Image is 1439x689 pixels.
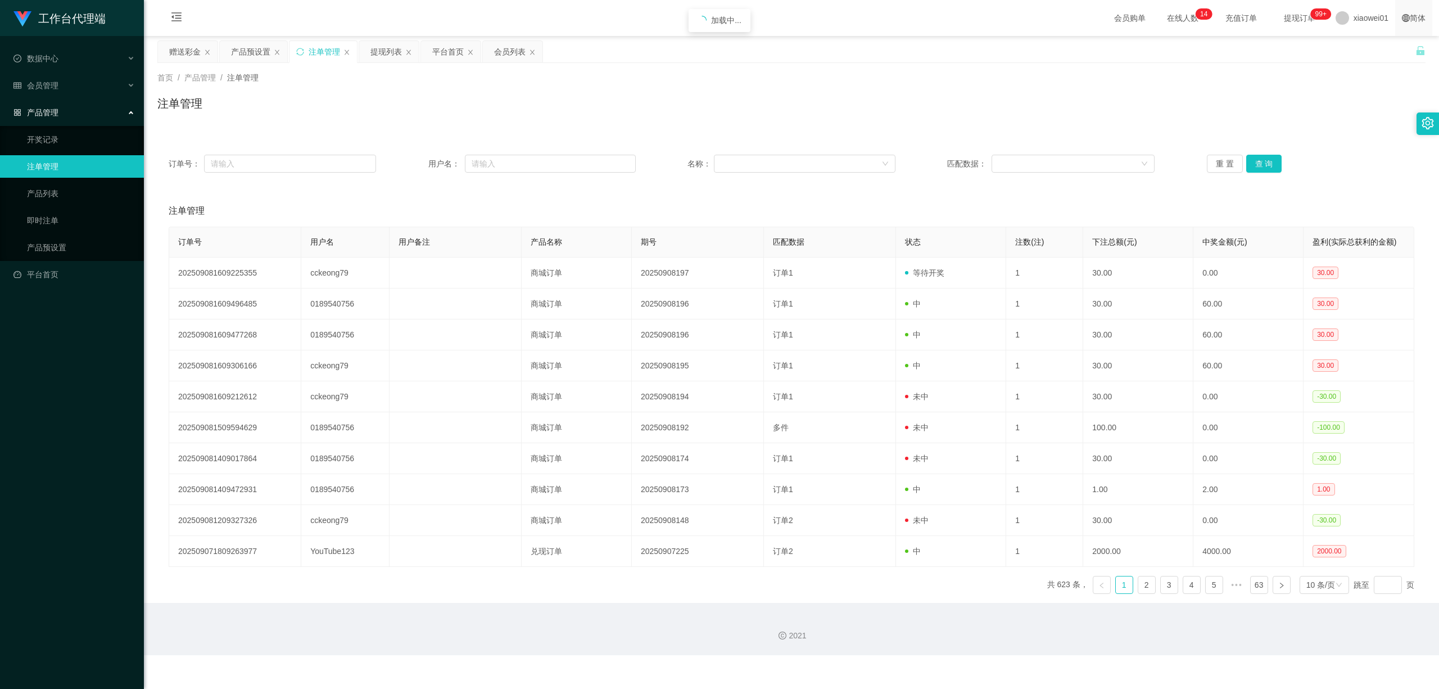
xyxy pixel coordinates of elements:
[1206,577,1223,593] a: 5
[1311,8,1331,20] sup: 1113
[1193,289,1304,319] td: 60.00
[428,158,465,170] span: 用户名：
[905,516,929,525] span: 未中
[1354,576,1414,594] div: 跳至 页
[169,381,301,412] td: 202509081609212612
[301,350,390,381] td: cckeong79
[1200,8,1204,20] p: 1
[773,330,793,339] span: 订单1
[947,158,992,170] span: 匹配数据：
[773,454,793,463] span: 订单1
[1047,576,1088,594] li: 共 623 条，
[1193,381,1304,412] td: 0.00
[301,443,390,474] td: 0189540756
[184,73,216,82] span: 产品管理
[1083,412,1193,443] td: 100.00
[399,237,430,246] span: 用户备注
[1083,474,1193,505] td: 1.00
[905,330,921,339] span: 中
[529,49,536,56] i: 图标: close
[773,268,793,277] span: 订单1
[1083,381,1193,412] td: 30.00
[1196,8,1212,20] sup: 14
[38,1,106,37] h1: 工作台代理端
[1273,576,1291,594] li: 下一页
[905,299,921,308] span: 中
[1228,576,1246,594] li: 向后 5 页
[1006,412,1083,443] td: 1
[1138,577,1155,593] a: 2
[1193,319,1304,350] td: 60.00
[405,49,412,56] i: 图标: close
[153,630,1430,642] div: 2021
[169,289,301,319] td: 202509081609496485
[1193,350,1304,381] td: 60.00
[882,160,889,168] i: 图标: down
[1006,505,1083,536] td: 1
[343,49,350,56] i: 图标: close
[1205,576,1223,594] li: 5
[1313,421,1345,434] span: -100.00
[157,95,202,112] h1: 注单管理
[1251,577,1268,593] a: 63
[1183,577,1200,593] a: 4
[1204,8,1208,20] p: 4
[301,319,390,350] td: 0189540756
[13,11,31,27] img: logo.9652507e.png
[1083,505,1193,536] td: 30.00
[1246,155,1282,173] button: 查 询
[773,423,789,432] span: 多件
[1313,514,1341,526] span: -30.00
[27,182,135,205] a: 产品列表
[632,289,764,319] td: 20250908196
[301,412,390,443] td: 0189540756
[773,299,793,308] span: 订单1
[1006,381,1083,412] td: 1
[301,536,390,567] td: YouTube123
[169,474,301,505] td: 202509081409472931
[773,516,793,525] span: 订单2
[1138,576,1156,594] li: 2
[169,158,204,170] span: 订单号：
[296,48,304,56] i: 图标: sync
[27,236,135,259] a: 产品预设置
[1313,545,1346,557] span: 2000.00
[632,443,764,474] td: 20250908174
[1006,258,1083,289] td: 1
[157,73,173,82] span: 首页
[1193,505,1304,536] td: 0.00
[632,381,764,412] td: 20250908194
[274,49,280,56] i: 图标: close
[169,204,205,218] span: 注单管理
[1098,582,1105,589] i: 图标: left
[13,54,58,63] span: 数据中心
[465,155,636,173] input: 请输入
[169,412,301,443] td: 202509081509594629
[905,454,929,463] span: 未中
[905,485,921,494] span: 中
[905,392,929,401] span: 未中
[1228,576,1246,594] span: •••
[522,289,632,319] td: 商城订单
[1083,319,1193,350] td: 30.00
[1313,237,1396,246] span: 盈利(实际总获利的金额)
[522,536,632,567] td: 兑现订单
[1313,359,1338,372] span: 30.00
[13,82,21,89] i: 图标: table
[1083,350,1193,381] td: 30.00
[1193,443,1304,474] td: 0.00
[370,41,402,62] div: 提现列表
[905,423,929,432] span: 未中
[905,268,944,277] span: 等待开奖
[1193,258,1304,289] td: 0.00
[1193,536,1304,567] td: 4000.00
[13,109,21,116] i: 图标: appstore-o
[301,381,390,412] td: cckeong79
[220,73,223,82] span: /
[1193,412,1304,443] td: 0.00
[1415,46,1426,56] i: 图标: unlock
[632,474,764,505] td: 20250908173
[301,505,390,536] td: cckeong79
[169,319,301,350] td: 202509081609477268
[522,319,632,350] td: 商城订单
